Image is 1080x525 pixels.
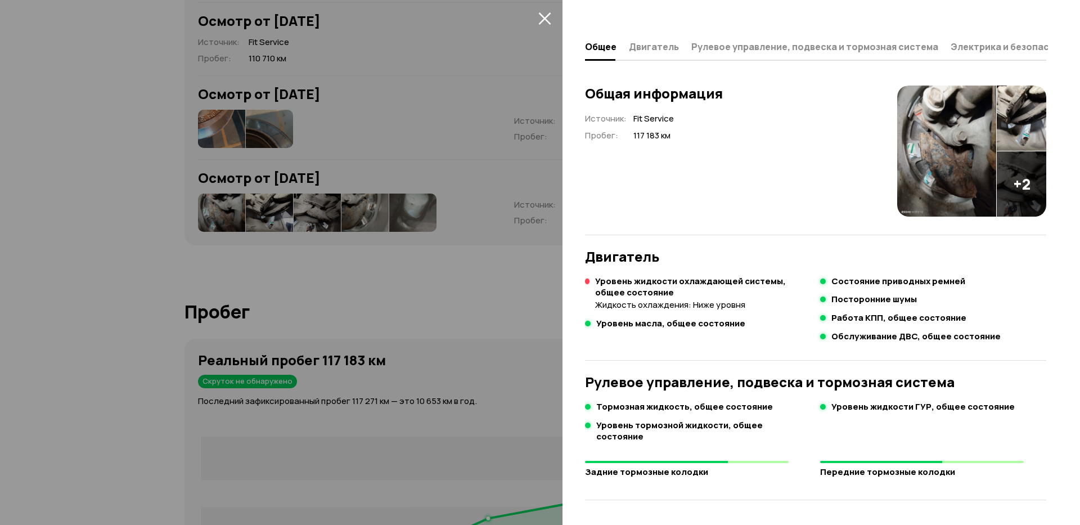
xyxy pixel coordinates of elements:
[585,466,812,478] strong: Задние тормозные колодки
[831,401,1015,413] strong: Уровень жидкости ГУР, общее состояние
[595,299,812,311] p: Жидкость охлаждения: Ниже уровня
[596,401,773,413] strong: Тормозная жидкость, общее состояние
[585,374,1046,390] h3: Рулевое управление, подвеска и тормозная система
[633,129,723,142] p: 117 183 км
[596,318,745,330] strong: Уровень масла, общее состояние
[585,41,616,52] span: Общее
[585,113,627,125] p: Источник :
[585,249,1046,264] h3: Двигатель
[629,41,679,52] span: Двигатель
[831,276,965,288] strong: Состояние приводных ремней
[691,41,938,52] span: Рулевое управление, подвеска и тормозная система
[535,9,553,27] button: закрыть
[585,129,627,142] p: Пробег :
[596,420,812,443] strong: Уровень тормозной жидкости, общее состояние
[831,331,1001,343] strong: Обслуживание ДВС, общее состояние
[831,294,917,306] strong: Посторонние шумы
[820,466,1047,478] strong: Передние тормозные колодки
[831,312,966,324] strong: Работа КПП, общее состояние
[595,276,812,299] strong: Уровень жидкости охлаждающей системы, общее состояние
[633,113,723,125] p: Fit Service
[585,86,723,101] h3: Общая информация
